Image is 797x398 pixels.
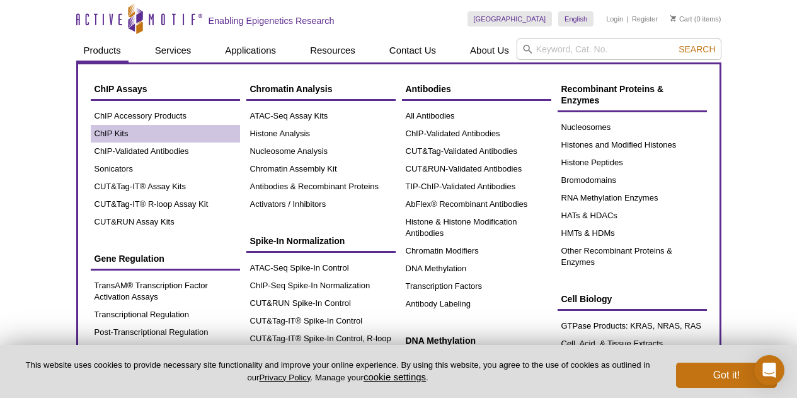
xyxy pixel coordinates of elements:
a: Chromatin Analysis [246,77,396,101]
h2: Enabling Epigenetics Research [209,15,335,26]
button: Search [675,44,719,55]
span: Spike-In Normalization [250,236,345,246]
a: English [558,11,593,26]
a: Register [632,15,658,23]
span: Search [679,44,715,54]
a: Nucleosome Analysis [246,143,396,160]
a: Cart [670,15,692,23]
a: ATAC-Seq Assay Kits [246,107,396,125]
span: Chromatin Analysis [250,84,333,94]
a: Cell Biology [558,287,707,311]
a: ChIP-Seq Spike-In Normalization [246,277,396,295]
span: Cell Biology [561,294,612,304]
a: Antibody Labeling [402,295,551,313]
a: Chromatin Modifiers [402,242,551,260]
li: | [627,11,629,26]
a: All Antibodies [402,107,551,125]
a: HATs & HDACs [558,207,707,225]
a: Histone Analysis [246,125,396,143]
input: Keyword, Cat. No. [517,38,721,60]
a: DNA Methylation [402,260,551,278]
a: ChIP Assays [91,77,240,101]
a: [GEOGRAPHIC_DATA] [467,11,553,26]
a: Services [147,38,199,62]
span: Antibodies [406,84,451,94]
a: Contact Us [382,38,444,62]
a: ChIP-Validated Antibodies [402,125,551,143]
a: GTPase Products: KRAS, NRAS, RAS [558,317,707,335]
a: Activators / Inhibitors [246,196,396,213]
button: cookie settings [364,372,426,382]
a: RNA Methylation Enzymes [558,189,707,207]
a: Gene Regulation [91,247,240,271]
a: Login [606,15,623,23]
a: CUT&Tag-Validated Antibodies [402,143,551,160]
a: Cell, Acid, & Tissue Extracts [558,335,707,353]
img: Your Cart [670,15,676,21]
a: TIP-ChIP-Validated Antibodies [402,178,551,196]
a: CUT&Tag-IT® Spike-In Control, R-loop [246,330,396,348]
a: TransAM® Transcription Factor Activation Assays [91,277,240,306]
a: Transcriptional Regulation [91,306,240,324]
a: Spike-In Normalization [246,229,396,253]
a: Post-Transcriptional Regulation [91,324,240,341]
a: AbFlex® Recombinant Antibodies [402,196,551,213]
a: CUT&Tag-IT® R-loop Assay Kit [91,196,240,213]
a: CUT&RUN Assay Kits [91,213,240,231]
a: Transcription Factors [402,278,551,295]
a: Sonicators [91,160,240,178]
a: Antibodies [402,77,551,101]
a: ATAC-Seq Spike-In Control [246,259,396,277]
a: Histones and Modified Histones [558,136,707,154]
a: ChIP Kits [91,125,240,143]
p: This website uses cookies to provide necessary site functionality and improve your online experie... [20,360,655,383]
a: Co-IP Kits [91,341,240,359]
a: Antibodies & Recombinant Proteins [246,178,396,196]
a: Resources [302,38,363,62]
a: Privacy Policy [259,373,310,382]
a: Bromodomains [558,172,707,189]
a: CUT&RUN Spike-In Control [246,295,396,312]
a: About Us [462,38,517,62]
span: DNA Methylation [406,336,476,346]
a: CUT&Tag-IT® Spike-In Control [246,312,396,330]
a: Other Recombinant Proteins & Enzymes [558,242,707,271]
a: Products [76,38,129,62]
li: (0 items) [670,11,721,26]
a: Chromatin Assembly Kit [246,160,396,178]
button: Got it! [676,363,777,388]
a: DNA Methylation [402,329,551,353]
a: Histone & Histone Modification Antibodies [402,213,551,242]
a: ChIP-Validated Antibodies [91,143,240,160]
a: CUT&RUN-Validated Antibodies [402,160,551,178]
a: CUT&Tag-IT® Assay Kits [91,178,240,196]
span: Gene Regulation [95,254,164,264]
a: Histone Peptides [558,154,707,172]
a: HMTs & HDMs [558,225,707,242]
a: ChIP Accessory Products [91,107,240,125]
a: Nucleosomes [558,119,707,136]
a: Applications [217,38,284,62]
a: Recombinant Proteins & Enzymes [558,77,707,112]
span: ChIP Assays [95,84,147,94]
span: Recombinant Proteins & Enzymes [561,84,664,105]
div: Open Intercom Messenger [754,355,784,385]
